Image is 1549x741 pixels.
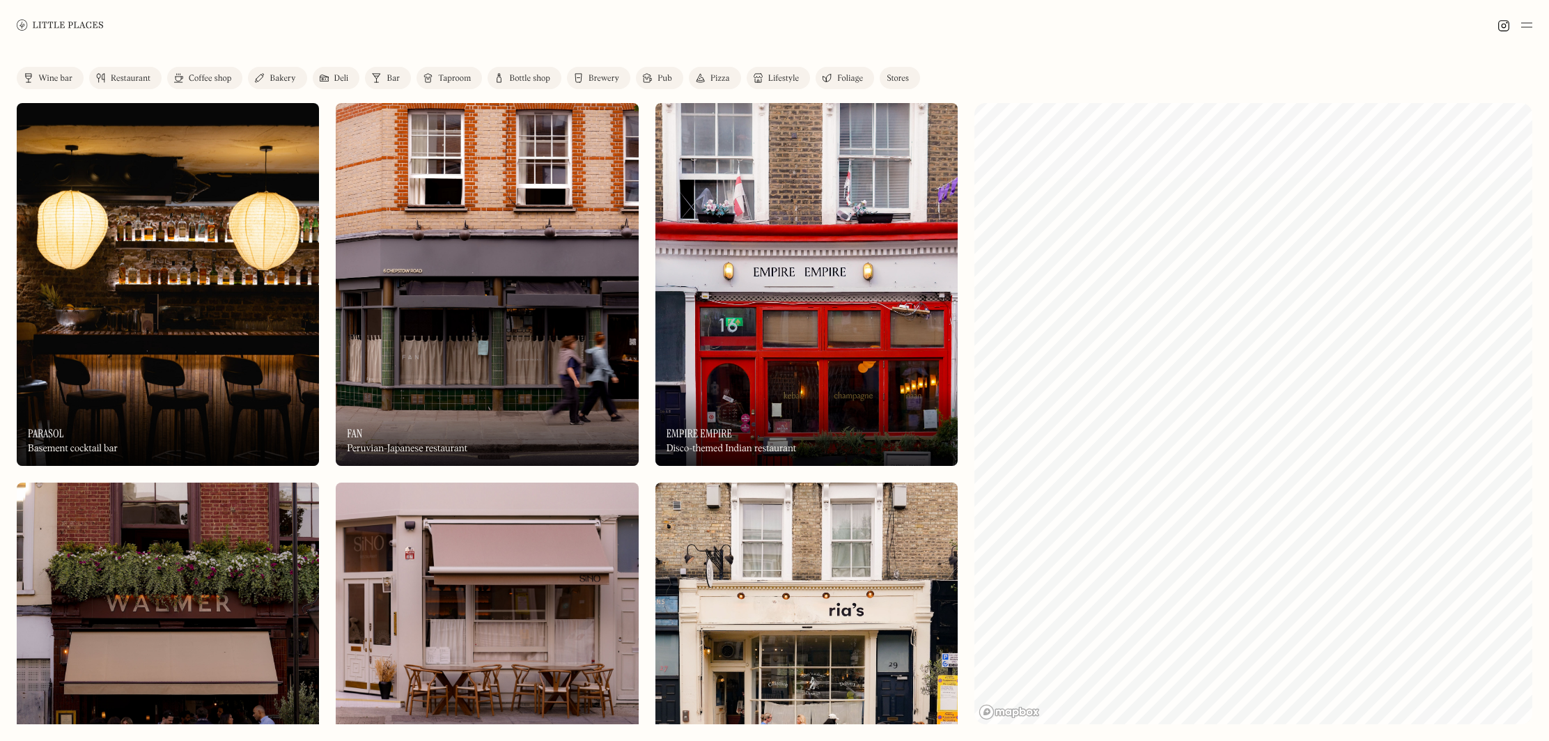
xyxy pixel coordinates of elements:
img: Parasol [17,103,319,466]
a: Bar [365,67,411,89]
h3: Fan [347,427,362,440]
a: Lifestyle [747,67,810,89]
div: Deli [334,75,349,83]
h3: Parasol [28,427,64,440]
div: Disco-themed Indian restaurant [667,443,796,455]
div: Coffee shop [189,75,231,83]
div: Peruvian-Japanese restaurant [347,443,467,455]
div: Pub [657,75,672,83]
a: ParasolParasolParasolBasement cocktail bar [17,103,319,466]
div: Restaurant [111,75,150,83]
a: Coffee shop [167,67,242,89]
div: Wine bar [38,75,72,83]
a: Foliage [816,67,874,89]
a: Wine bar [17,67,84,89]
canvas: Map [974,103,1532,724]
a: Pub [636,67,683,89]
div: Lifestyle [768,75,799,83]
a: Empire EmpireEmpire EmpireEmpire EmpireDisco-themed Indian restaurant [655,103,958,466]
div: Stores [887,75,909,83]
div: Taproom [438,75,471,83]
div: Bakery [270,75,295,83]
div: Bottle shop [509,75,550,83]
div: Brewery [589,75,619,83]
div: Foliage [837,75,863,83]
h3: Empire Empire [667,427,732,440]
a: Stores [880,67,920,89]
a: Bottle shop [488,67,561,89]
a: Deli [313,67,360,89]
a: FanFanFanPeruvian-Japanese restaurant [336,103,638,466]
a: Mapbox homepage [979,704,1040,720]
img: Fan [336,103,638,466]
a: Bakery [248,67,306,89]
div: Basement cocktail bar [28,443,118,455]
img: Empire Empire [655,103,958,466]
a: Taproom [417,67,482,89]
div: Bar [387,75,400,83]
a: Pizza [689,67,741,89]
div: Pizza [710,75,730,83]
a: Brewery [567,67,630,89]
a: Restaurant [89,67,162,89]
